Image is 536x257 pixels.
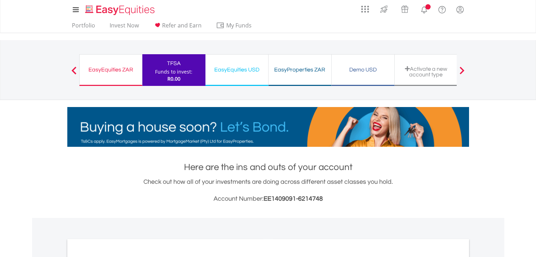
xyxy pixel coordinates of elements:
a: My Profile [451,2,469,17]
a: Refer and Earn [150,22,204,33]
a: Home page [82,2,158,16]
span: Refer and Earn [162,21,202,29]
div: Funds to invest: [155,68,192,75]
span: EE1409091-6214748 [264,195,323,202]
img: vouchers-v2.svg [399,4,411,15]
div: Activate a new account type [399,66,453,77]
h3: Account Number: [67,194,469,204]
a: Portfolio [69,22,98,33]
a: FAQ's and Support [433,2,451,16]
a: AppsGrid [357,2,374,13]
img: EasyEquities_Logo.png [84,4,158,16]
h1: Here are the ins and outs of your account [67,161,469,174]
div: TFSA [147,58,201,68]
a: Vouchers [394,2,415,15]
a: Invest Now [107,22,142,33]
div: EasyEquities ZAR [84,65,138,75]
div: EasyEquities USD [210,65,264,75]
div: Check out how all of your investments are doing across different asset classes you hold. [67,177,469,204]
span: R0.00 [167,75,180,82]
a: Notifications [415,2,433,16]
img: grid-menu-icon.svg [361,5,369,13]
span: My Funds [216,21,262,30]
div: Demo USD [336,65,390,75]
img: thrive-v2.svg [378,4,390,15]
img: EasyMortage Promotion Banner [67,107,469,147]
div: EasyProperties ZAR [273,65,327,75]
